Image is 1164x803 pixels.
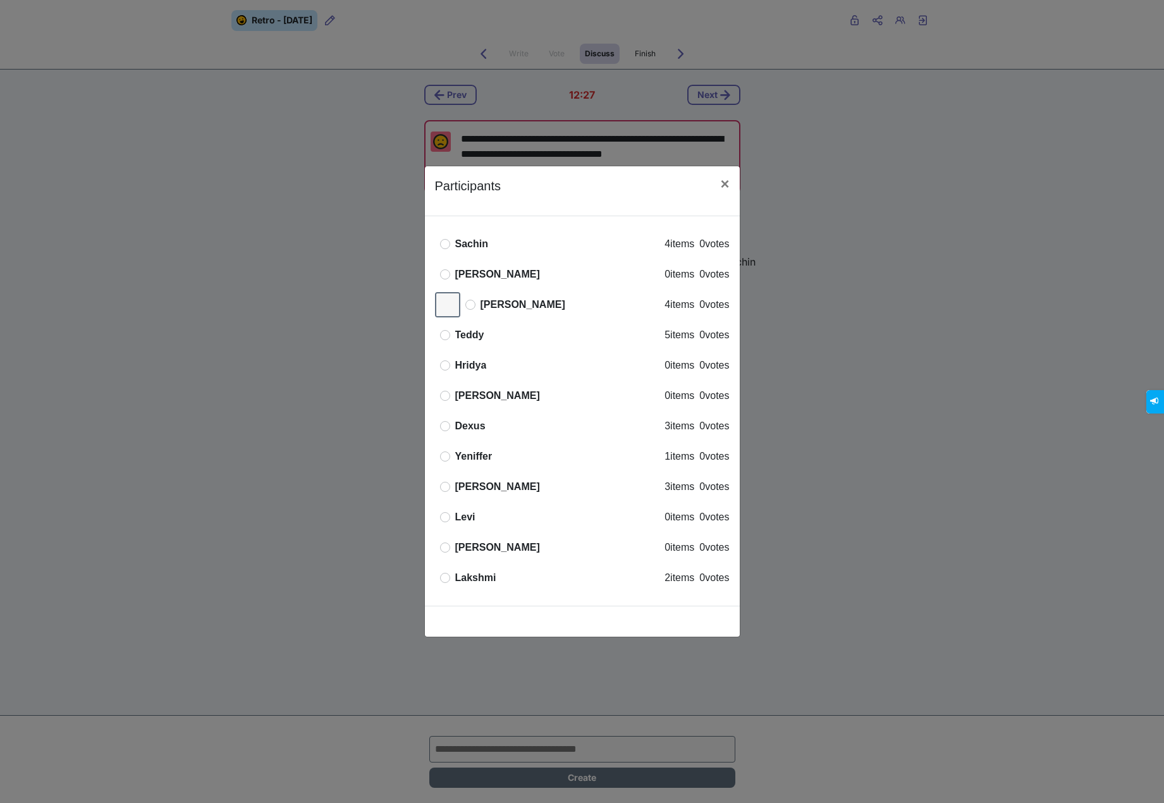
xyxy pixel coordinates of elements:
div: [PERSON_NAME] [455,479,540,494]
div: Hridya [455,358,487,373]
div: Levi [455,510,475,525]
i: Offline [440,360,450,371]
i: Offline [440,573,450,583]
div: 0 votes [699,328,729,343]
div: 3 items [665,479,694,494]
i: Offline [440,391,450,401]
div: 0 votes [699,297,729,312]
i: Offline [440,269,450,279]
div: 0 votes [699,510,729,525]
button: Close [710,166,739,202]
div: 0 items [665,358,694,373]
i: Offline [440,239,450,249]
img: Profile [435,292,460,317]
p: Participants [435,176,501,195]
div: 0 items [665,510,694,525]
div: 1 items [665,449,694,464]
div: [PERSON_NAME] [455,267,540,282]
div: 3 items [665,419,694,434]
span: × [720,175,729,192]
div: 0 votes [699,358,729,373]
div: 4 items [665,297,694,312]
div: 0 votes [699,388,729,403]
i: Offline [440,542,450,553]
i: Offline [440,421,450,431]
i: Offline [440,512,450,522]
div: 0 items [665,267,694,282]
div: 0 votes [699,570,729,585]
div: 0 votes [699,449,729,464]
div: 0 items [665,388,694,403]
div: 2 items [665,570,694,585]
div: 5 items [665,328,694,343]
div: 0 votes [699,267,729,282]
i: Offline [465,300,475,310]
div: Yeniffer [455,449,493,464]
div: 0 votes [699,236,729,252]
div: 0 votes [699,479,729,494]
div: Sachin [455,236,488,252]
i: Offline [440,482,450,492]
div: Teddy [455,328,484,343]
div: Dexus [455,419,486,434]
div: 4 items [665,236,694,252]
div: 0 items [665,540,694,555]
div: Lakshmi [455,570,496,585]
div: [PERSON_NAME] [455,388,540,403]
div: [PERSON_NAME] [481,297,565,312]
div: 0 votes [699,540,729,555]
i: Offline [440,451,450,462]
div: 0 votes [699,419,729,434]
div: [PERSON_NAME] [455,540,540,555]
i: Offline [440,330,450,340]
span:  [9,4,16,12]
